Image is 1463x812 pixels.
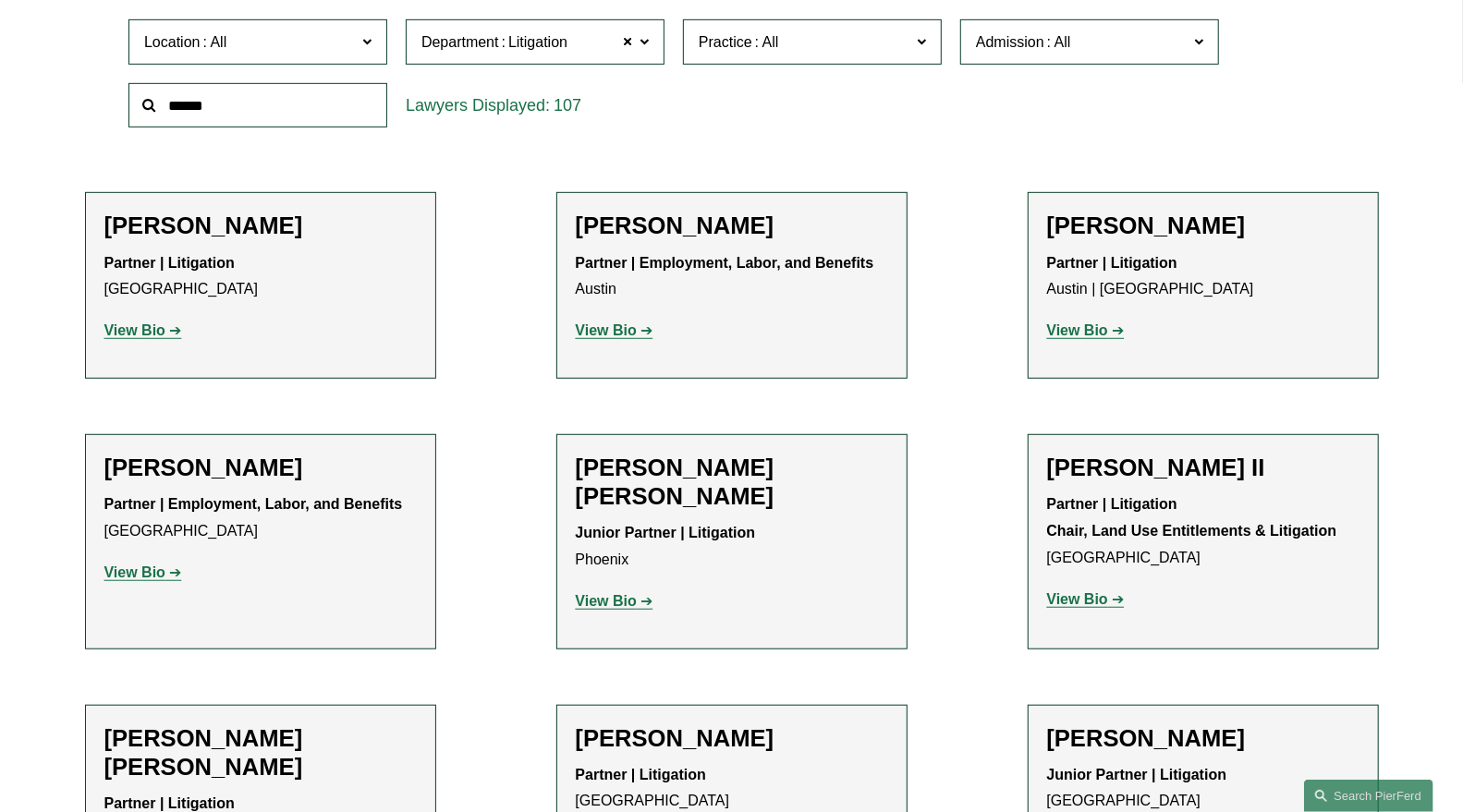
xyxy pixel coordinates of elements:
[104,564,182,580] a: View Bio
[104,724,417,782] h2: [PERSON_NAME] [PERSON_NAME]
[576,525,756,540] strong: Junior Partner | Litigation
[508,30,567,55] span: Litigation
[1047,255,1177,271] strong: Partner | Litigation
[104,322,182,338] a: View Bio
[104,454,417,482] h2: [PERSON_NAME]
[1047,250,1359,304] p: Austin | [GEOGRAPHIC_DATA]
[576,724,888,753] h2: [PERSON_NAME]
[576,593,637,609] strong: View Bio
[699,34,752,50] span: Practice
[1047,491,1359,571] p: [GEOGRAPHIC_DATA]
[576,767,706,782] strong: Partner | Litigation
[1047,212,1359,240] h2: [PERSON_NAME]
[104,491,417,545] p: [GEOGRAPHIC_DATA]
[576,593,653,609] a: View Bio
[576,322,653,338] a: View Bio
[1047,767,1227,782] strong: Junior Partner | Litigation
[576,250,888,304] p: Austin
[1047,496,1337,539] strong: Partner | Litigation Chair, Land Use Entitlements & Litigation
[1047,724,1359,753] h2: [PERSON_NAME]
[576,212,888,240] h2: [PERSON_NAME]
[104,496,403,512] strong: Partner | Employment, Labor, and Benefits
[976,34,1044,50] span: Admission
[144,34,201,50] span: Location
[1047,322,1108,338] strong: View Bio
[554,96,581,115] span: 107
[104,212,417,240] h2: [PERSON_NAME]
[1047,454,1359,482] h2: [PERSON_NAME] II
[1047,322,1125,338] a: View Bio
[104,250,417,304] p: [GEOGRAPHIC_DATA]
[104,564,165,580] strong: View Bio
[104,322,165,338] strong: View Bio
[1047,591,1108,607] strong: View Bio
[576,255,874,271] strong: Partner | Employment, Labor, and Benefits
[1304,780,1433,812] a: Search this site
[576,322,637,338] strong: View Bio
[1047,591,1125,607] a: View Bio
[421,34,499,50] span: Department
[104,255,235,271] strong: Partner | Litigation
[576,454,888,511] h2: [PERSON_NAME] [PERSON_NAME]
[576,520,888,574] p: Phoenix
